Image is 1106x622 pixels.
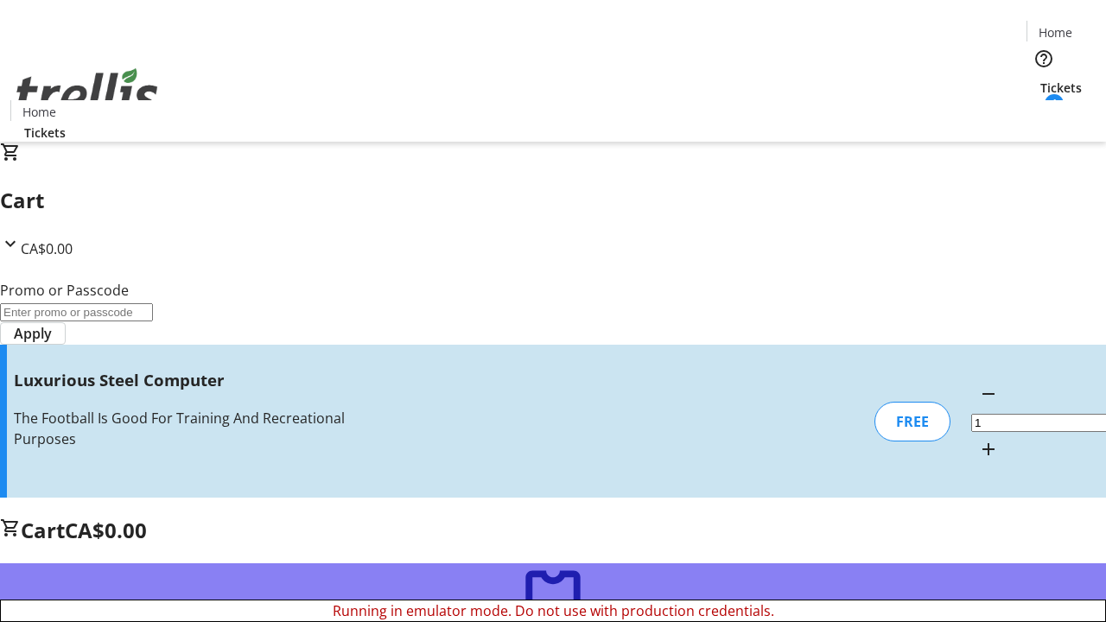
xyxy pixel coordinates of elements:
span: Home [1039,23,1072,41]
div: FREE [874,402,950,441]
div: The Football Is Good For Training And Recreational Purposes [14,408,391,449]
span: Tickets [24,124,66,142]
a: Home [11,103,67,121]
a: Home [1027,23,1083,41]
a: Tickets [10,124,79,142]
a: Tickets [1027,79,1096,97]
span: Apply [14,323,52,344]
span: Home [22,103,56,121]
span: CA$0.00 [21,239,73,258]
h3: Luxurious Steel Computer [14,368,391,392]
button: Help [1027,41,1061,76]
img: Orient E2E Organization 2ieOetyTkR's Logo [10,49,164,136]
button: Decrement by one [971,377,1006,411]
button: Cart [1027,97,1061,131]
button: Increment by one [971,432,1006,466]
span: Tickets [1040,79,1082,97]
span: CA$0.00 [65,516,147,544]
